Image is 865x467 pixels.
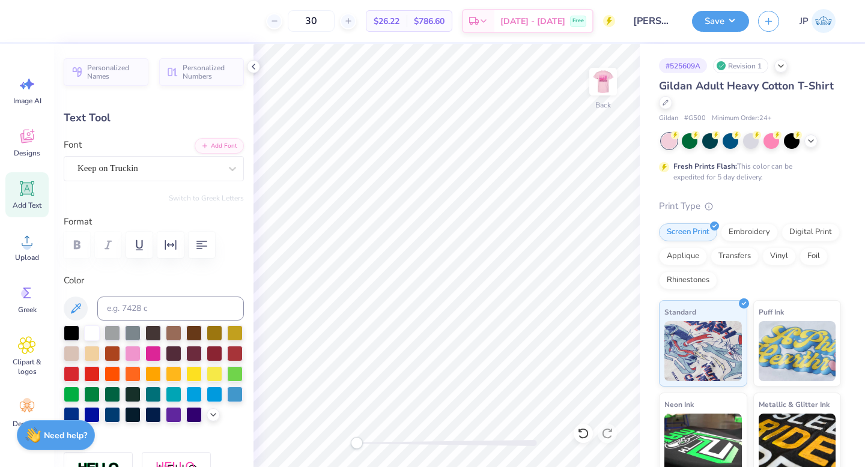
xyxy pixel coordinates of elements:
[711,247,759,265] div: Transfers
[659,271,717,289] div: Rhinestones
[13,96,41,106] span: Image AI
[195,138,244,154] button: Add Font
[64,58,148,86] button: Personalized Names
[759,306,784,318] span: Puff Ink
[288,10,335,32] input: – –
[692,11,749,32] button: Save
[800,247,828,265] div: Foil
[800,14,809,28] span: JP
[684,113,706,124] span: # G500
[782,223,840,241] div: Digital Print
[64,138,82,152] label: Font
[591,70,615,94] img: Back
[759,398,830,411] span: Metallic & Glitter Ink
[659,223,717,241] div: Screen Print
[673,161,821,182] div: This color can be expedited for 5 day delivery.
[183,64,237,80] span: Personalized Numbers
[659,247,707,265] div: Applique
[624,9,683,33] input: Untitled Design
[159,58,244,86] button: Personalized Numbers
[664,321,742,381] img: Standard
[500,15,565,28] span: [DATE] - [DATE]
[595,100,611,110] div: Back
[759,321,836,381] img: Puff Ink
[713,58,768,73] div: Revision 1
[87,64,141,80] span: Personalized Names
[659,199,841,213] div: Print Type
[712,113,772,124] span: Minimum Order: 24 +
[351,437,363,449] div: Accessibility label
[659,79,834,93] span: Gildan Adult Heavy Cotton T-Shirt
[13,200,41,210] span: Add Text
[64,110,244,126] div: Text Tool
[169,193,244,203] button: Switch to Greek Letters
[664,398,694,411] span: Neon Ink
[673,161,737,171] strong: Fresh Prints Flash:
[664,306,696,318] span: Standard
[15,253,39,262] span: Upload
[812,9,836,33] img: Jade Paneduro
[64,215,244,229] label: Format
[374,15,399,28] span: $26.22
[414,15,445,28] span: $786.60
[762,247,796,265] div: Vinyl
[721,223,778,241] div: Embroidery
[14,148,40,158] span: Designs
[794,9,841,33] a: JP
[659,58,707,73] div: # 525609A
[659,113,678,124] span: Gildan
[572,17,584,25] span: Free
